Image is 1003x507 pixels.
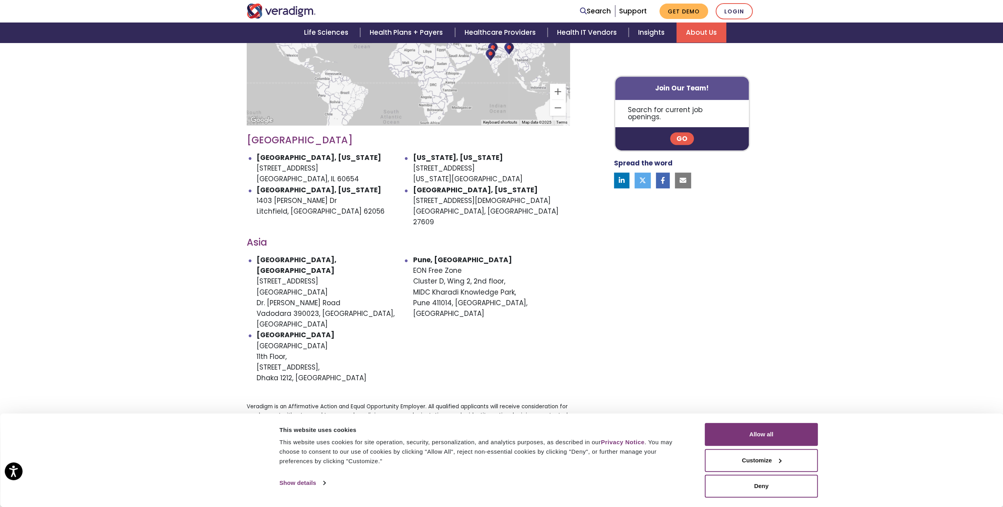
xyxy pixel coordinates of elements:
[257,255,336,275] strong: [GEOGRAPHIC_DATA], [GEOGRAPHIC_DATA]
[619,6,647,16] a: Support
[483,120,517,125] button: Keyboard shortcuts
[257,330,334,340] strong: [GEOGRAPHIC_DATA]
[705,449,818,472] button: Customize
[247,4,316,19] img: Veradigm logo
[413,153,503,162] strong: [US_STATE], [US_STATE]
[522,120,552,124] span: Map data ©2025
[670,133,694,145] a: Go
[295,23,360,43] a: Life Sciences
[247,135,570,146] h3: [GEOGRAPHIC_DATA]
[614,159,672,168] strong: Spread the word
[413,255,512,265] strong: Pune, [GEOGRAPHIC_DATA]
[413,185,570,228] li: [STREET_ADDRESS][DEMOGRAPHIC_DATA] [GEOGRAPHIC_DATA], [GEOGRAPHIC_DATA] 27609
[257,185,381,195] strong: [GEOGRAPHIC_DATA], [US_STATE]
[280,438,687,466] div: This website uses cookies for site operation, security, personalization, and analytics purposes, ...
[257,330,413,383] li: [GEOGRAPHIC_DATA] 11th Floor, [STREET_ADDRESS], Dhaka 1212, [GEOGRAPHIC_DATA]
[257,153,381,162] strong: [GEOGRAPHIC_DATA], [US_STATE]
[676,23,726,43] a: About Us
[413,152,570,185] li: [STREET_ADDRESS] [US_STATE][GEOGRAPHIC_DATA]
[550,84,566,100] button: Zoom in
[249,115,275,125] img: Google
[601,439,644,445] a: Privacy Notice
[280,477,325,489] a: Show details
[655,83,709,93] strong: Join Our Team!
[629,23,676,43] a: Insights
[716,3,753,19] a: Login
[257,185,413,228] li: 1403 [PERSON_NAME] Dr Litchfield, [GEOGRAPHIC_DATA] 62056
[615,100,749,127] p: Search for current job openings.
[705,423,818,446] button: Allow all
[455,23,548,43] a: Healthcare Providers
[548,23,629,43] a: Health IT Vendors
[580,6,611,17] a: Search
[360,23,455,43] a: Health Plans + Payers
[247,237,570,248] h3: Asia
[705,475,818,498] button: Deny
[413,255,570,330] li: EON Free Zone Cluster D, Wing 2, 2nd floor, MIDC Kharadi Knowledge Park, Pune 411014, [GEOGRAPHIC...
[257,255,413,330] li: [STREET_ADDRESS] [GEOGRAPHIC_DATA] Dr. [PERSON_NAME] Road Vadodara 390023, [GEOGRAPHIC_DATA], [GE...
[556,120,567,124] a: Terms (opens in new tab)
[550,100,566,116] button: Zoom out
[247,402,570,471] p: Veradigm is an Affirmative Action and Equal Opportunity Employer. All qualified applicants will r...
[413,185,538,195] strong: [GEOGRAPHIC_DATA], [US_STATE]
[249,115,275,125] a: Open this area in Google Maps (opens a new window)
[257,152,413,185] li: [STREET_ADDRESS] [GEOGRAPHIC_DATA], IL 60654
[659,4,708,19] a: Get Demo
[280,425,687,435] div: This website uses cookies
